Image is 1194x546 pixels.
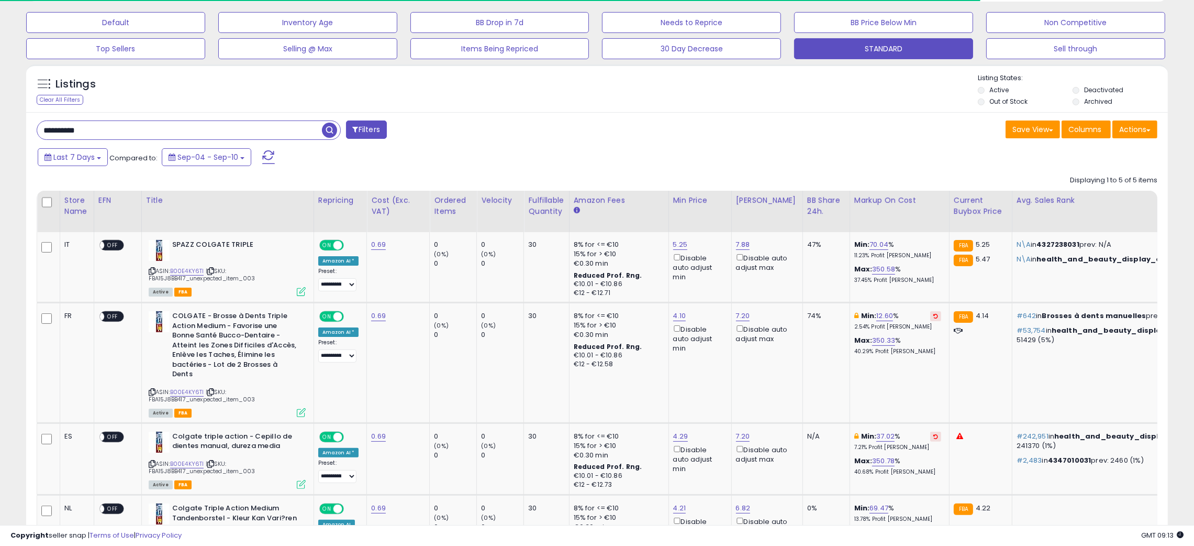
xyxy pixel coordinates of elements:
div: ES [64,432,86,441]
small: (0%) [481,514,496,522]
div: 0 [434,240,476,249]
span: #2,483 [1017,455,1042,465]
div: Velocity [481,195,519,206]
span: ON [320,505,333,514]
div: 30 [528,240,561,249]
span: OFF [104,241,121,250]
a: 4.29 [673,431,688,442]
div: 0 [434,504,476,513]
span: All listings currently available for purchase on Amazon [149,481,173,489]
b: Reduced Prof. Rng. [574,342,642,351]
button: Selling @ Max [218,38,397,59]
span: | SKU: FBA15J8BB417_unexpected_item_003 [149,460,255,475]
div: 15% for > €10 [574,321,661,330]
label: Deactivated [1084,85,1123,94]
div: Fulfillable Quantity [528,195,564,217]
div: €12 - €12.71 [574,289,661,298]
label: Out of Stock [989,97,1028,106]
button: Filters [346,121,387,139]
span: N\A [1017,239,1031,249]
span: FBA [174,481,192,489]
div: Disable auto adjust min [673,323,723,353]
div: N/A [807,432,842,441]
span: ON [320,241,333,250]
span: #642 [1017,311,1036,321]
div: Amazon AI * [318,448,359,457]
div: seller snap | | [10,531,182,541]
div: Disable auto adjust min [673,252,723,282]
div: 0 [434,432,476,441]
img: 31gPFqewwPL._SL40_.jpg [149,240,170,261]
span: 4347010031 [1048,455,1091,465]
a: 350.78 [872,456,895,466]
a: B00E4KY6TI [170,460,204,468]
div: 8% for <= €10 [574,432,661,441]
span: 5.47 [976,254,990,264]
span: Brosses à dents manuelles [1042,311,1146,321]
button: Items Being Repriced [410,38,589,59]
small: (0%) [434,514,449,522]
button: BB Price Below Min [794,12,973,33]
a: 350.58 [872,264,895,275]
span: All listings currently available for purchase on Amazon [149,288,173,297]
small: FBA [954,255,973,266]
div: 15% for > €10 [574,513,661,522]
div: Current Buybox Price [954,195,1008,217]
span: Compared to: [109,153,158,163]
span: #53,754 [1017,325,1046,335]
small: FBA [954,504,973,515]
b: Max: [854,264,873,274]
div: ASIN: [149,240,306,295]
button: Default [26,12,205,33]
button: Needs to Reprice [602,12,781,33]
b: SPAZZ COLGATE TRIPLE [172,240,299,253]
div: Disable auto adjust max [736,444,795,464]
label: Archived [1084,97,1112,106]
button: STANDARD [794,38,973,59]
a: 4.21 [673,503,686,514]
div: % [854,240,941,259]
div: FR [64,311,86,321]
span: OFF [104,312,121,321]
span: Last 7 Days [53,152,95,162]
a: 0.69 [371,311,386,321]
a: B00E4KY6TI [170,267,204,276]
p: 2.54% Profit [PERSON_NAME] [854,323,941,331]
span: OFF [104,505,121,514]
small: Amazon Fees. [574,206,580,215]
div: €10.01 - €10.86 [574,472,661,481]
button: Last 7 Days [38,148,108,166]
div: Preset: [318,460,359,483]
button: Actions [1112,121,1157,138]
button: Top Sellers [26,38,205,59]
div: Ordered Items [434,195,472,217]
div: Clear All Filters [37,95,83,105]
div: 8% for <= €10 [574,504,661,513]
div: 0 [481,451,523,460]
a: 0.69 [371,503,386,514]
div: €0.30 min [574,330,661,340]
div: 8% for <= €10 [574,311,661,321]
b: Reduced Prof. Rng. [574,462,642,471]
div: 0 [434,311,476,321]
span: #242,951 [1017,431,1048,441]
span: 2025-09-18 09:13 GMT [1141,530,1184,540]
b: Min: [854,239,870,249]
div: Disable auto adjust min [673,444,723,474]
div: % [854,336,941,355]
div: 0 [434,330,476,340]
div: 0 [434,259,476,268]
img: 31gPFqewwPL._SL40_.jpg [149,504,170,525]
div: Disable auto adjust max [736,323,795,344]
div: 47% [807,240,842,249]
div: Cost (Exc. VAT) [371,195,425,217]
b: Colgate Triple Action Medium Tandenborstel - Kleur Kan Vari?ren [172,504,299,526]
div: Disable auto adjust max [736,252,795,272]
div: 30 [528,504,561,513]
small: FBA [954,240,973,252]
div: 0 [481,432,523,441]
p: 37.45% Profit [PERSON_NAME] [854,277,941,284]
div: [PERSON_NAME] [736,195,798,206]
div: €12 - €12.73 [574,481,661,489]
span: OFF [104,432,121,441]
